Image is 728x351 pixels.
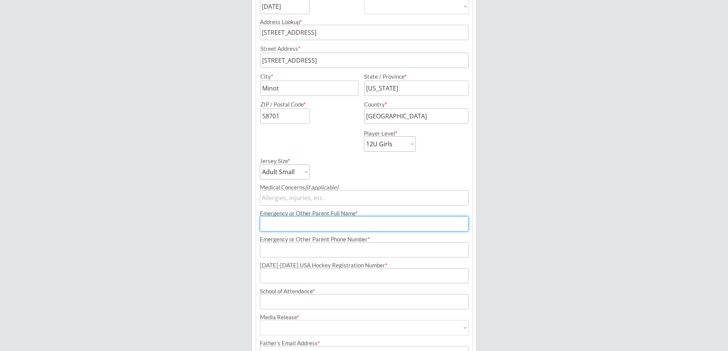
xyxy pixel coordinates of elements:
div: Jersey Size [260,158,299,164]
div: State / Province [364,74,459,79]
div: Emergency or Other Parent Phone Number [260,236,469,242]
input: Street, City, Province/State [260,25,469,40]
div: Address Lookup [260,19,469,25]
div: ZIP / Postal Code [260,102,357,107]
em: (if applicable) [305,184,338,191]
div: Player Level [364,131,416,136]
div: School of Attendance [260,288,469,294]
div: Father's Email Address [260,340,469,346]
input: Allergies, injuries, etc. [260,190,469,205]
div: [DATE]-[DATE] USA Hockey Registration Number [260,262,469,268]
div: Country [364,102,459,107]
div: Emergency or Other Parent Full Name [260,210,469,216]
div: Street Address [260,46,469,52]
div: Medical Concerns [260,184,469,190]
div: City [260,74,357,79]
div: Media Release [260,314,469,320]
